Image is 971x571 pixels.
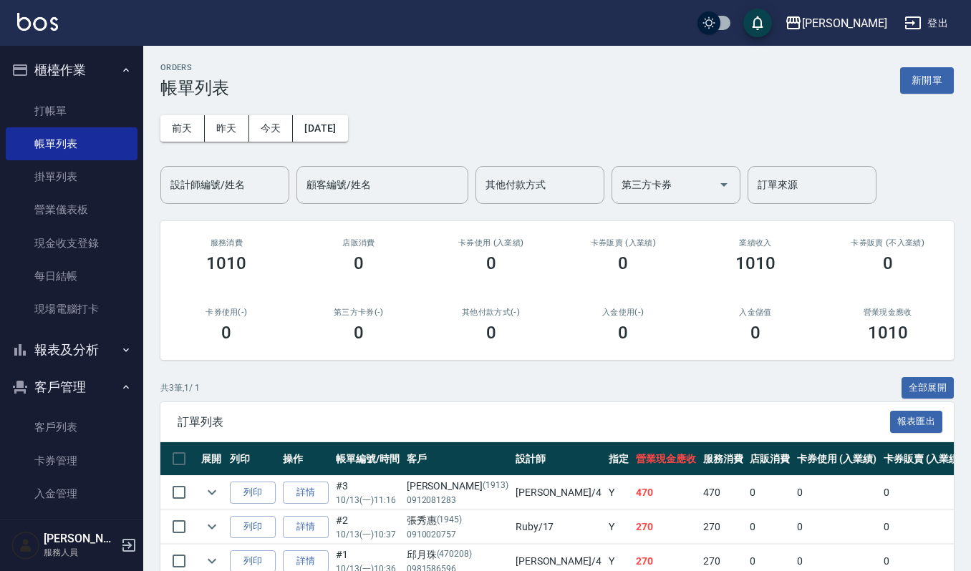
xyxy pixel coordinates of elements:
button: [DATE] [293,115,347,142]
div: [PERSON_NAME] [802,14,887,32]
td: 0 [793,510,880,544]
a: 現金收支登錄 [6,227,137,260]
a: 帳單列表 [6,127,137,160]
h2: 卡券販賣 (入業績) [574,238,672,248]
h3: 帳單列表 [160,78,229,98]
button: 全部展開 [902,377,955,399]
td: 0 [880,476,967,509]
h3: 1010 [206,253,246,273]
h3: 0 [221,323,231,343]
h2: 卡券使用 (入業績) [442,238,540,248]
th: 指定 [605,442,632,476]
a: 卡券管理 [6,444,137,477]
td: 0 [793,476,880,509]
th: 展開 [198,442,226,476]
div: 邱月珠 [407,547,508,562]
button: 報表及分析 [6,331,137,369]
th: 客戶 [403,442,512,476]
h3: 0 [618,323,628,343]
a: 每日結帳 [6,260,137,293]
h3: 0 [486,323,496,343]
td: 470 [700,476,747,509]
button: [PERSON_NAME] [779,9,893,38]
button: 客戶管理 [6,369,137,406]
th: 操作 [279,442,332,476]
th: 服務消費 [700,442,747,476]
h2: 店販消費 [310,238,408,248]
td: 270 [700,510,747,544]
button: Open [712,173,735,196]
button: 櫃檯作業 [6,52,137,89]
h3: 0 [883,253,893,273]
a: 詳情 [283,482,329,504]
th: 卡券使用 (入業績) [793,442,880,476]
button: 昨天 [205,115,249,142]
h2: 營業現金應收 [839,308,937,317]
td: #3 [332,476,403,509]
th: 卡券販賣 (入業績) [880,442,967,476]
button: 今天 [249,115,294,142]
p: (470208) [437,547,473,562]
span: 訂單列表 [178,415,890,429]
h3: 0 [750,323,760,343]
p: 0910020757 [407,528,508,541]
a: 入金管理 [6,477,137,510]
a: 詳情 [283,516,329,538]
h2: 業績收入 [707,238,805,248]
h2: 入金儲值 [707,308,805,317]
div: [PERSON_NAME] [407,479,508,494]
a: 打帳單 [6,94,137,127]
a: 營業儀表板 [6,193,137,226]
h2: 入金使用(-) [574,308,672,317]
button: 新開單 [900,67,954,94]
button: 列印 [230,482,276,504]
th: 營業現金應收 [632,442,700,476]
button: save [743,9,772,37]
p: 服務人員 [44,546,117,559]
td: 0 [880,510,967,544]
p: (1913) [483,479,508,494]
a: 掛單列表 [6,160,137,193]
td: 0 [746,510,793,544]
td: 0 [746,476,793,509]
h3: 1010 [868,323,908,343]
h5: [PERSON_NAME] [44,532,117,546]
td: #2 [332,510,403,544]
h2: 卡券販賣 (不入業績) [839,238,937,248]
td: Y [605,510,632,544]
h3: 0 [354,323,364,343]
td: Y [605,476,632,509]
th: 設計師 [512,442,605,476]
a: 客戶列表 [6,411,137,444]
button: 列印 [230,516,276,538]
div: 張秀惠 [407,513,508,528]
h2: 第三方卡券(-) [310,308,408,317]
p: 10/13 (一) 11:16 [336,494,400,507]
td: [PERSON_NAME] /4 [512,476,605,509]
h3: 0 [618,253,628,273]
a: 報表匯出 [890,414,943,428]
h2: ORDERS [160,63,229,72]
h3: 0 [486,253,496,273]
button: 前天 [160,115,205,142]
a: 新開單 [900,73,954,87]
h3: 服務消費 [178,238,276,248]
img: Person [11,531,40,560]
td: 270 [632,510,700,544]
h2: 卡券使用(-) [178,308,276,317]
p: (1945) [437,513,463,528]
p: 0912081283 [407,494,508,507]
img: Logo [17,13,58,31]
button: expand row [201,482,223,503]
button: 登出 [899,10,954,36]
th: 店販消費 [746,442,793,476]
button: 報表匯出 [890,411,943,433]
a: 現場電腦打卡 [6,293,137,326]
h3: 0 [354,253,364,273]
p: 10/13 (一) 10:37 [336,528,400,541]
td: 470 [632,476,700,509]
p: 共 3 筆, 1 / 1 [160,381,200,394]
th: 列印 [226,442,279,476]
h3: 1010 [735,253,776,273]
td: Ruby /17 [512,510,605,544]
